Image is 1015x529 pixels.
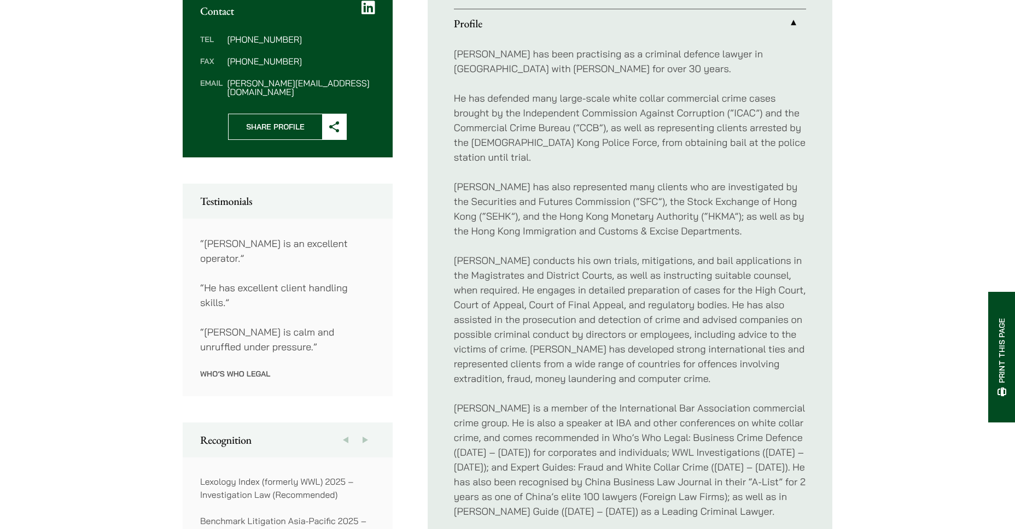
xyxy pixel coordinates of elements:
[200,369,375,379] p: Who’s Who Legal
[227,79,375,96] dd: [PERSON_NAME][EMAIL_ADDRESS][DOMAIN_NAME]
[454,179,806,238] p: [PERSON_NAME] has also represented many clients who are investigated by the Securities and Future...
[200,57,223,79] dt: Fax
[454,253,806,386] p: [PERSON_NAME] conducts his own trials, mitigations, and bail applications in the Magistrates and ...
[200,236,375,266] p: “[PERSON_NAME] is an excellent operator.”
[227,35,375,44] dd: [PHONE_NUMBER]
[200,79,223,96] dt: Email
[454,46,806,76] p: [PERSON_NAME] has been practising as a criminal defence lawyer in [GEOGRAPHIC_DATA] with [PERSON_...
[355,422,375,457] button: Next
[200,325,375,354] p: “[PERSON_NAME] is calm and unruffled under pressure.”
[336,422,355,457] button: Previous
[454,91,806,164] p: He has defended many large-scale white collar commercial crime cases brought by the Independent C...
[200,280,375,310] p: “He has excellent client handling skills.”
[200,433,375,446] h2: Recognition
[200,4,375,17] h2: Contact
[200,195,375,208] h2: Testimonials
[227,57,375,66] dd: [PHONE_NUMBER]
[454,9,806,38] a: Profile
[228,114,347,140] button: Share Profile
[454,401,806,519] p: [PERSON_NAME] is a member of the International Bar Association commercial crime group. He is also...
[229,114,322,139] span: Share Profile
[200,35,223,57] dt: Tel
[200,475,375,501] p: Lexology Index (formerly WWL) 2025 – Investigation Law (Recommended)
